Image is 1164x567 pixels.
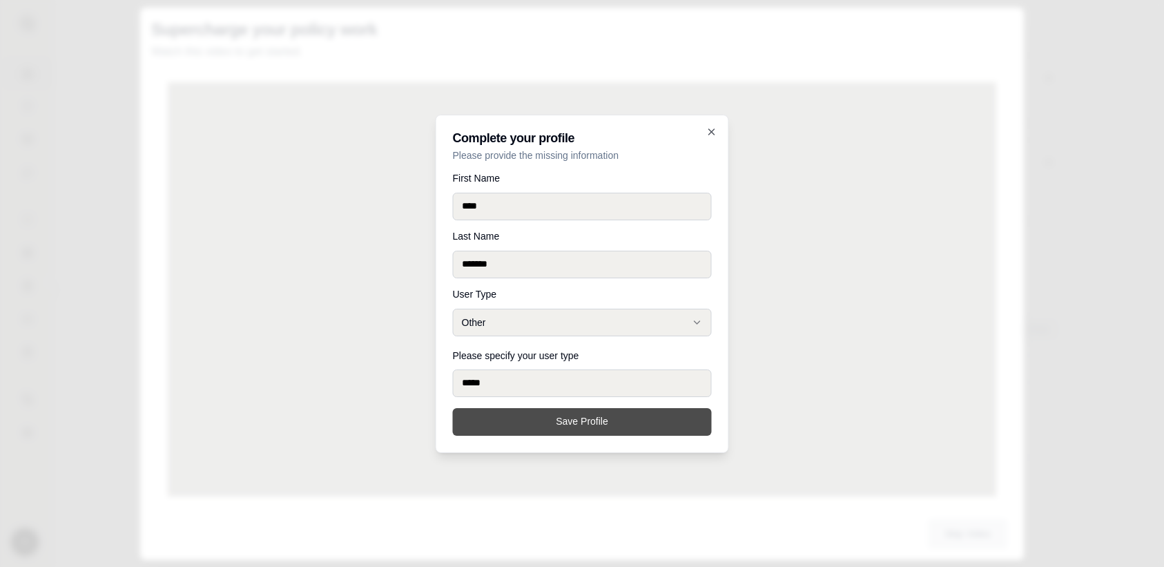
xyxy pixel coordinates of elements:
[453,148,712,162] p: Please provide the missing information
[453,289,712,299] label: User Type
[453,408,712,436] button: Save Profile
[453,231,712,241] label: Last Name
[453,350,579,361] label: Please specify your user type
[453,132,712,144] h2: Complete your profile
[453,173,712,183] label: First Name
